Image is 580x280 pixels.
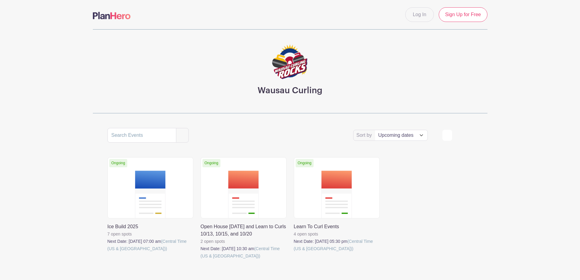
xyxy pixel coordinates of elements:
label: Sort by [357,132,374,139]
h3: Wausau Curling [258,86,322,96]
img: logo-1.png [272,44,308,81]
input: Search Events [107,128,176,143]
a: Log In [405,7,434,22]
a: Sign Up for Free [439,7,487,22]
div: order and view [442,130,473,141]
img: logo-507f7623f17ff9eddc593b1ce0a138ce2505c220e1c5a4e2b4648c50719b7d32.svg [93,12,131,19]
